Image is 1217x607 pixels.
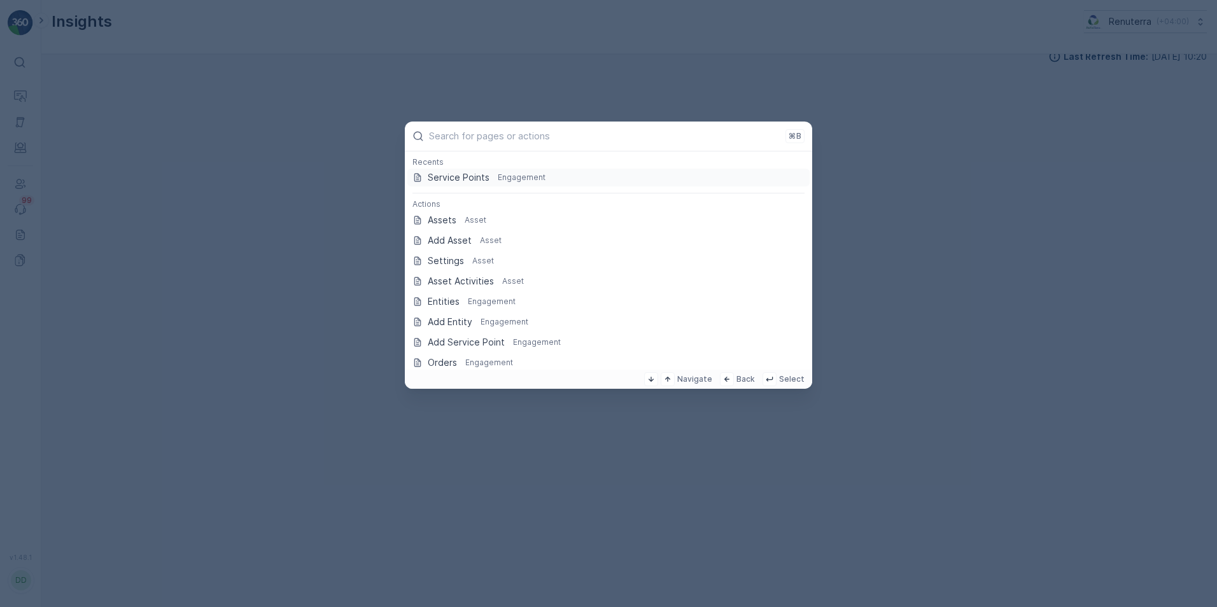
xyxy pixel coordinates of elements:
[428,255,464,267] p: Settings
[789,131,801,141] p: ⌘B
[428,171,489,184] p: Service Points
[468,297,516,307] p: Engagement
[502,276,524,286] p: Asset
[428,275,494,288] p: Asset Activities
[428,356,457,369] p: Orders
[428,214,456,227] p: Assets
[481,317,528,327] p: Engagement
[428,336,505,349] p: Add Service Point
[498,172,545,183] p: Engagement
[736,374,755,384] p: Back
[779,374,805,384] p: Select
[428,316,472,328] p: Add Entity
[677,374,712,384] p: Navigate
[472,256,494,266] p: Asset
[513,337,561,347] p: Engagement
[428,234,472,247] p: Add Asset
[429,130,780,141] input: Search for pages or actions
[428,295,460,308] p: Entities
[480,235,502,246] p: Asset
[405,157,812,168] div: Recents
[465,215,486,225] p: Asset
[405,151,812,370] div: Search for pages or actions
[405,199,812,210] div: Actions
[465,358,513,368] p: Engagement
[785,129,805,143] button: ⌘B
